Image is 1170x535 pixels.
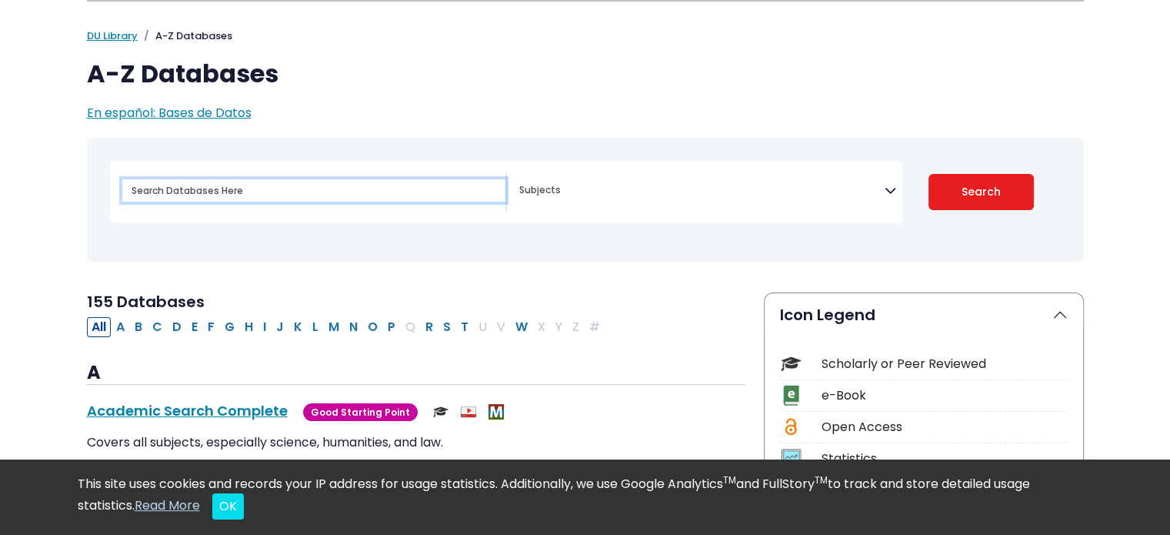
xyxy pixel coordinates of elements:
[203,317,219,337] button: Filter Results F
[87,28,138,43] a: DU Library
[87,317,606,335] div: Alpha-list to filter by first letter of database name
[822,355,1068,373] div: Scholarly or Peer Reviewed
[240,317,258,337] button: Filter Results H
[723,473,736,487] sup: TM
[782,416,801,437] img: Icon Open Access
[87,28,1084,44] nav: breadcrumb
[308,317,323,337] button: Filter Results L
[289,317,307,337] button: Filter Results K
[324,317,344,337] button: Filter Results M
[87,138,1084,262] nav: Search filters
[456,317,473,337] button: Filter Results T
[87,317,111,337] button: All
[383,317,400,337] button: Filter Results P
[130,317,147,337] button: Filter Results B
[433,404,448,420] img: Scholarly or Peer Reviewed
[303,403,418,421] span: Good Starting Point
[220,317,239,337] button: Filter Results G
[78,475,1093,520] div: This site uses cookies and records your IP address for usage statistics. Additionally, we use Goo...
[258,317,271,337] button: Filter Results I
[122,179,505,202] input: Search database by title or keyword
[438,317,455,337] button: Filter Results S
[511,317,532,337] button: Filter Results W
[363,317,382,337] button: Filter Results O
[781,385,802,406] img: Icon e-Book
[148,317,167,337] button: Filter Results C
[345,317,362,337] button: Filter Results N
[928,174,1034,210] button: Submit for Search Results
[138,28,232,44] li: A-Z Databases
[272,317,288,337] button: Filter Results J
[87,104,252,122] a: En español: Bases de Datos
[187,317,202,337] button: Filter Results E
[87,59,1084,89] h1: A-Z Databases
[87,401,288,420] a: Academic Search Complete
[822,386,1068,405] div: e-Book
[87,433,745,452] p: Covers all subjects, especially science, humanities, and law.
[135,497,200,514] a: Read More
[765,293,1083,336] button: Icon Legend
[112,317,129,337] button: Filter Results A
[519,186,885,198] textarea: Search
[822,450,1068,468] div: Statistics
[488,404,504,420] img: MeL (Michigan electronic Library)
[421,317,438,337] button: Filter Results R
[781,448,802,469] img: Icon Statistics
[781,353,802,374] img: Icon Scholarly or Peer Reviewed
[461,404,476,420] img: Audio & Video
[168,317,186,337] button: Filter Results D
[822,418,1068,436] div: Open Access
[212,493,244,520] button: Close
[87,362,745,385] h3: A
[815,473,828,487] sup: TM
[87,291,205,313] span: 155 Databases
